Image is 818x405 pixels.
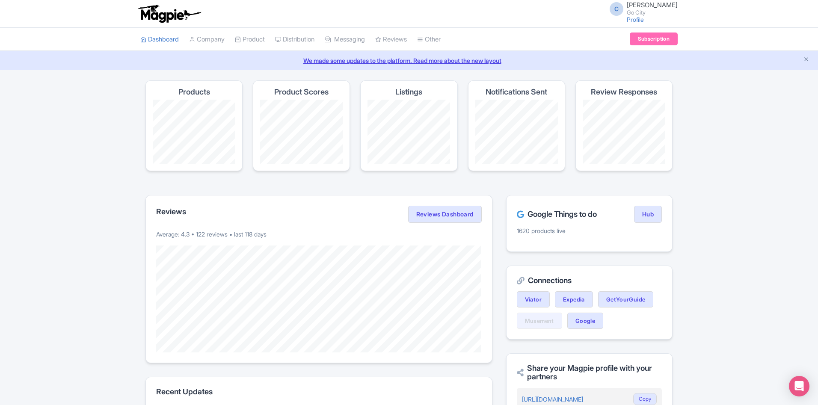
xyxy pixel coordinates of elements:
a: Other [417,28,441,51]
a: Company [189,28,225,51]
h2: Connections [517,276,662,285]
h2: Recent Updates [156,387,482,396]
a: Dashboard [140,28,179,51]
button: Close announcement [803,55,809,65]
h4: Review Responses [591,88,657,96]
a: Google [567,313,603,329]
a: Profile [627,16,644,23]
h4: Products [178,88,210,96]
span: [PERSON_NAME] [627,1,678,9]
a: C [PERSON_NAME] Go City [605,2,678,15]
a: Product [235,28,265,51]
a: Musement [517,313,562,329]
p: 1620 products live [517,226,662,235]
a: We made some updates to the platform. Read more about the new layout [5,56,813,65]
a: Messaging [325,28,365,51]
h4: Listings [395,88,422,96]
a: Expedia [555,291,593,307]
button: Copy [633,393,657,405]
h4: Product Scores [274,88,329,96]
a: Reviews Dashboard [408,206,482,223]
div: Open Intercom Messenger [789,376,809,396]
h4: Notifications Sent [486,88,547,96]
a: Viator [517,291,550,307]
p: Average: 4.3 • 122 reviews • last 118 days [156,230,482,239]
span: C [610,2,623,16]
h2: Reviews [156,207,186,216]
small: Go City [627,10,678,15]
h2: Share your Magpie profile with your partners [517,364,662,381]
a: GetYourGuide [598,291,654,307]
h2: Google Things to do [517,210,597,219]
a: Subscription [630,33,678,45]
a: Distribution [275,28,314,51]
a: Reviews [375,28,407,51]
img: logo-ab69f6fb50320c5b225c76a69d11143b.png [136,4,202,23]
a: [URL][DOMAIN_NAME] [522,396,583,403]
a: Hub [634,206,662,223]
